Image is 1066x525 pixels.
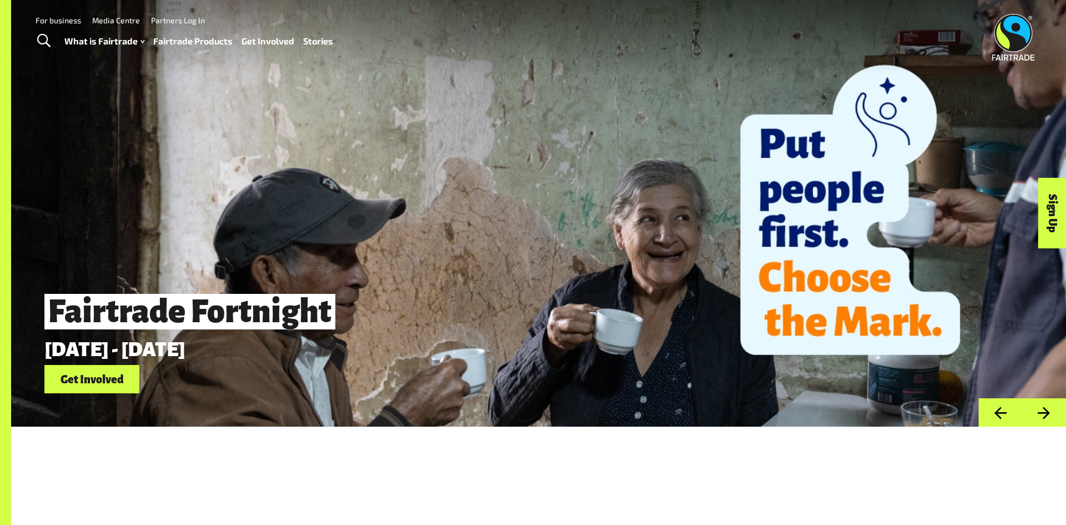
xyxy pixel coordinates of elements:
[36,16,81,25] a: For business
[44,294,335,329] span: Fairtrade Fortnight
[64,33,144,49] a: What is Fairtrade
[30,27,57,55] a: Toggle Search
[242,33,294,49] a: Get Involved
[1022,398,1066,427] button: Next
[303,33,333,49] a: Stories
[153,33,233,49] a: Fairtrade Products
[992,14,1035,61] img: Fairtrade Australia New Zealand logo
[151,16,205,25] a: Partners Log In
[92,16,140,25] a: Media Centre
[44,365,139,393] a: Get Involved
[978,398,1022,427] button: Previous
[44,338,866,361] p: [DATE] - [DATE]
